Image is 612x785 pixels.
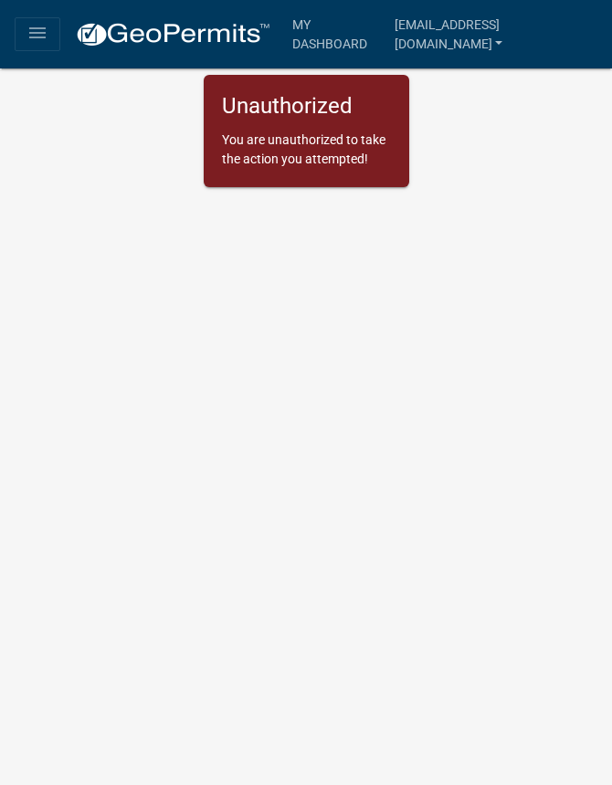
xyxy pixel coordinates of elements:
h5: Unauthorized [222,93,391,120]
i: menu [26,22,48,44]
a: [EMAIL_ADDRESS][DOMAIN_NAME] [387,7,597,61]
button: menu [15,17,60,51]
p: You are unauthorized to take the action you attempted! [222,131,391,169]
a: My Dashboard [285,7,387,61]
